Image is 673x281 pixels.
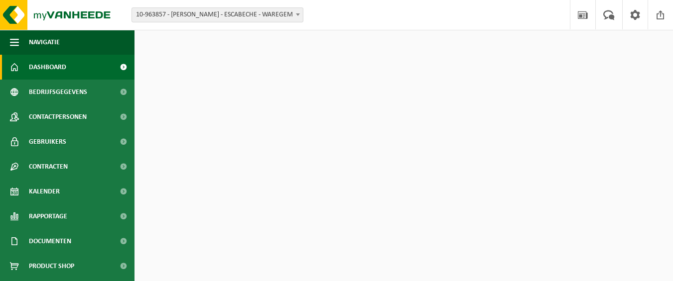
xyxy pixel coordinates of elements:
span: Rapportage [29,204,67,229]
span: Contracten [29,154,68,179]
span: Gebruikers [29,129,66,154]
span: Dashboard [29,55,66,80]
span: Product Shop [29,254,74,279]
span: 10-963857 - VIAENE KAREL - ESCABECHE - WAREGEM [132,8,303,22]
span: Bedrijfsgegevens [29,80,87,104]
span: Kalender [29,179,60,204]
span: Navigatie [29,30,60,55]
span: 10-963857 - VIAENE KAREL - ESCABECHE - WAREGEM [132,7,303,22]
span: Contactpersonen [29,104,87,129]
span: Documenten [29,229,71,254]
